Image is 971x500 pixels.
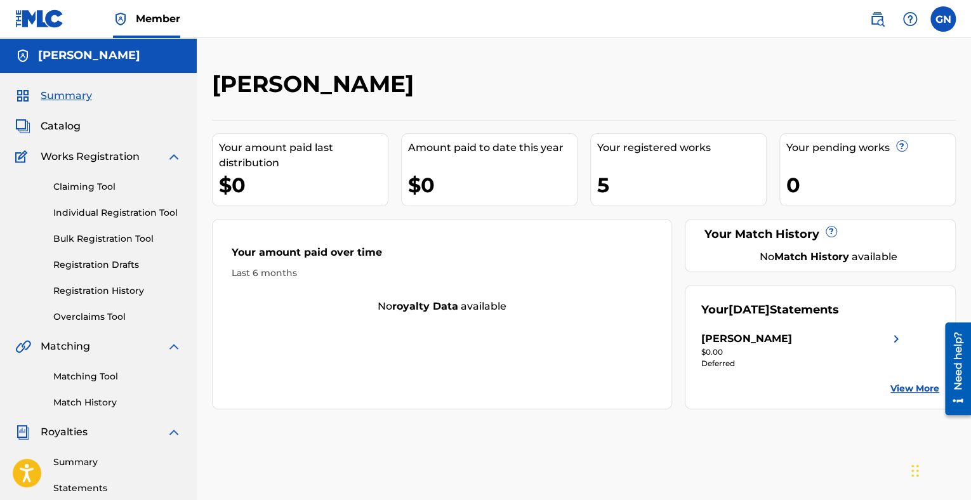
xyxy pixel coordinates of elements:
img: Catalog [15,119,30,134]
iframe: Chat Widget [908,439,971,500]
a: Public Search [864,6,890,32]
img: help [902,11,918,27]
img: right chevron icon [888,331,904,346]
div: Your amount paid over time [232,245,652,266]
a: Claiming Tool [53,180,182,194]
a: Individual Registration Tool [53,206,182,220]
img: expand [166,424,182,440]
img: Royalties [15,424,30,440]
div: Amount paid to date this year [408,140,577,155]
span: Matching [41,339,90,354]
div: $0 [408,171,577,199]
strong: Match History [774,251,849,263]
span: ? [897,141,907,151]
img: Accounts [15,48,30,63]
a: Bulk Registration Tool [53,232,182,246]
a: SummarySummary [15,88,92,103]
div: [PERSON_NAME] [701,331,792,346]
div: 0 [786,171,955,199]
span: [DATE] [729,303,770,317]
a: View More [890,382,939,395]
a: Match History [53,396,182,409]
div: $0.00 [701,346,904,358]
a: [PERSON_NAME]right chevron icon$0.00Deferred [701,331,904,369]
h2: [PERSON_NAME] [212,70,420,98]
a: Statements [53,482,182,495]
a: Overclaims Tool [53,310,182,324]
div: Last 6 months [232,266,652,280]
img: expand [166,149,182,164]
div: Deferred [701,358,904,369]
a: Registration Drafts [53,258,182,272]
h5: Glen Navarro Marrero [38,48,140,63]
img: Top Rightsholder [113,11,128,27]
div: Your registered works [597,140,766,155]
span: ? [826,227,836,237]
div: Your amount paid last distribution [219,140,388,171]
span: Works Registration [41,149,140,164]
iframe: Resource Center [935,318,971,420]
div: Drag [911,452,919,490]
a: Matching Tool [53,370,182,383]
span: Member [136,11,180,26]
a: Registration History [53,284,182,298]
div: $0 [219,171,388,199]
span: Royalties [41,424,88,440]
img: Works Registration [15,149,32,164]
img: Matching [15,339,31,354]
img: expand [166,339,182,354]
strong: royalty data [392,300,458,312]
div: Your pending works [786,140,955,155]
img: MLC Logo [15,10,64,28]
div: Your Statements [701,301,839,319]
div: 5 [597,171,766,199]
span: Summary [41,88,92,103]
a: Summary [53,456,182,469]
img: Summary [15,88,30,103]
div: Help [897,6,923,32]
div: No available [213,299,671,314]
img: search [869,11,885,27]
a: CatalogCatalog [15,119,81,134]
span: Catalog [41,119,81,134]
div: User Menu [930,6,956,32]
div: Your Match History [701,226,939,243]
div: No available [717,249,939,265]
